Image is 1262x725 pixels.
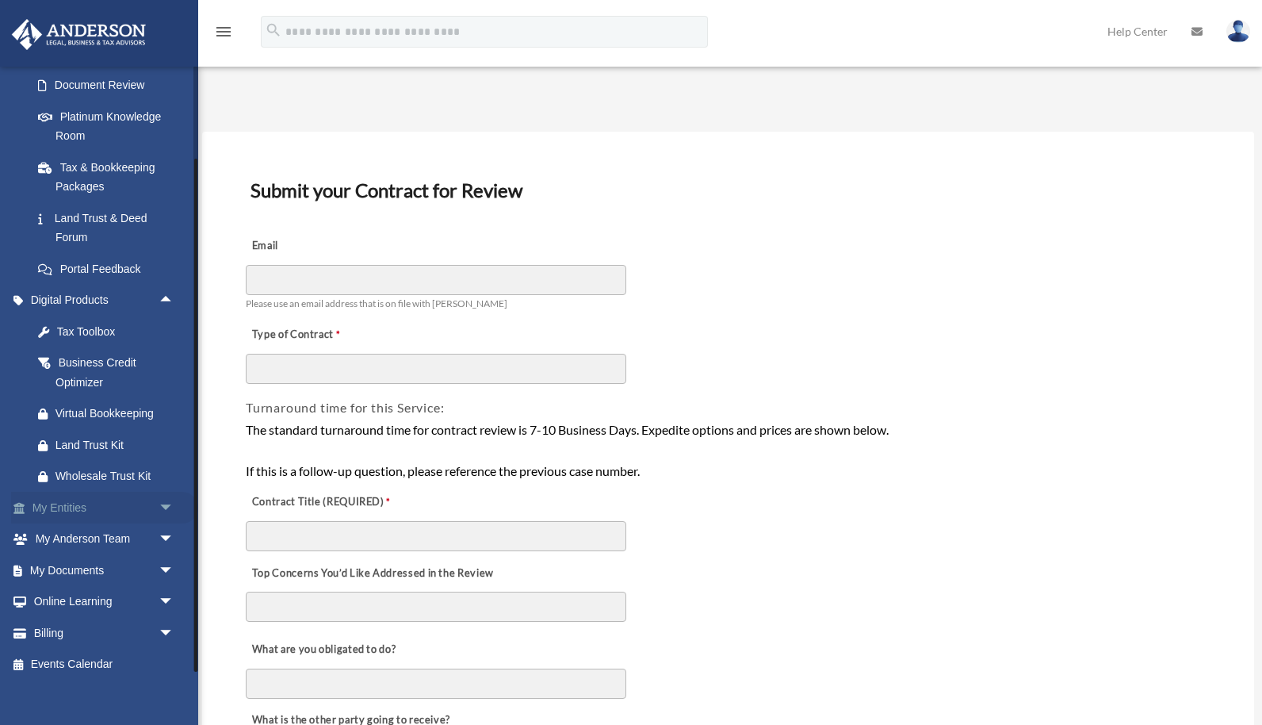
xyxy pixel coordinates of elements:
[11,554,198,586] a: My Documentsarrow_drop_down
[22,152,198,202] a: Tax & Bookkeeping Packages
[159,524,190,556] span: arrow_drop_down
[11,524,198,555] a: My Anderson Teamarrow_drop_down
[214,28,233,41] a: menu
[246,420,1210,481] div: The standard turnaround time for contract review is 7-10 Business Days. Expedite options and pric...
[11,617,198,649] a: Billingarrow_drop_down
[11,649,198,681] a: Events Calendar
[246,324,404,347] label: Type of Contract
[22,202,198,253] a: Land Trust & Deed Forum
[22,429,198,461] a: Land Trust Kit
[246,297,507,309] span: Please use an email address that is on file with [PERSON_NAME]
[22,398,198,430] a: Virtual Bookkeeping
[265,21,282,39] i: search
[55,466,178,486] div: Wholesale Trust Kit
[11,586,198,618] a: Online Learningarrow_drop_down
[22,70,190,102] a: Document Review
[55,353,178,392] div: Business Credit Optimizer
[159,617,190,650] span: arrow_drop_down
[159,554,190,587] span: arrow_drop_down
[159,586,190,619] span: arrow_drop_down
[11,285,198,316] a: Digital Productsarrow_drop_up
[22,253,198,285] a: Portal Feedback
[11,492,198,524] a: My Entitiesarrow_drop_down
[1226,20,1250,43] img: User Pic
[22,316,198,347] a: Tax Toolbox
[246,400,444,415] span: Turnaround time for this Service:
[246,639,404,662] label: What are you obligated to do?
[22,347,198,398] a: Business Credit Optimizer
[159,285,190,317] span: arrow_drop_up
[159,492,190,524] span: arrow_drop_down
[22,101,198,152] a: Platinum Knowledge Room
[55,404,178,424] div: Virtual Bookkeeping
[55,435,178,455] div: Land Trust Kit
[22,461,198,493] a: Wholesale Trust Kit
[214,22,233,41] i: menu
[7,19,151,50] img: Anderson Advisors Platinum Portal
[55,322,178,342] div: Tax Toolbox
[246,562,498,585] label: Top Concerns You’d Like Addressed in the Review
[246,492,404,514] label: Contract Title (REQUIRED)
[244,174,1212,207] h3: Submit your Contract for Review
[246,235,404,257] label: Email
